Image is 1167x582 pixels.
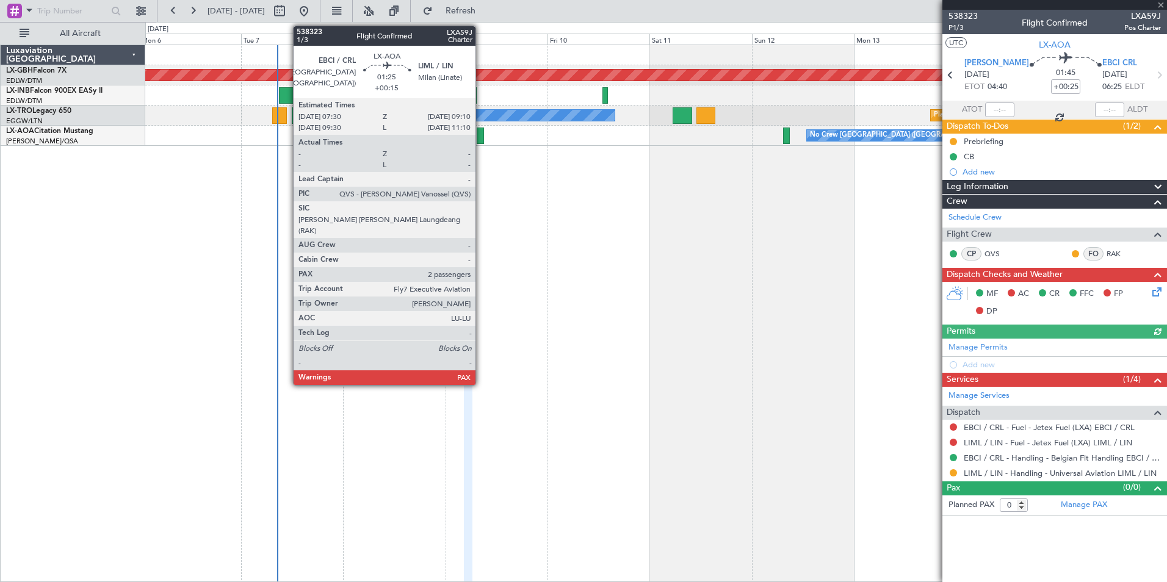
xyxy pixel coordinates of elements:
[13,24,132,43] button: All Aircraft
[964,151,974,162] div: CB
[985,248,1012,259] a: QVS
[1114,288,1123,300] span: FP
[547,34,649,45] div: Fri 10
[6,76,42,85] a: EDLW/DTM
[241,34,343,45] div: Tue 7
[964,453,1161,463] a: EBCI / CRL - Handling - Belgian Flt Handling EBCI / CRL
[32,29,129,38] span: All Aircraft
[1102,81,1122,93] span: 06:25
[208,5,265,16] span: [DATE] - [DATE]
[1102,69,1127,81] span: [DATE]
[1125,81,1144,93] span: ELDT
[934,106,1025,124] div: Planned Maint Riga (Riga Intl)
[962,104,982,116] span: ATOT
[1123,481,1141,494] span: (0/0)
[964,422,1135,433] a: EBCI / CRL - Fuel - Jetex Fuel (LXA) EBCI / CRL
[139,34,241,45] div: Mon 6
[948,10,978,23] span: 538323
[6,117,43,126] a: EGGW/LTN
[1124,23,1161,33] span: Pos Charter
[6,67,67,74] a: LX-GBHFalcon 7X
[964,57,1029,70] span: [PERSON_NAME]
[1080,288,1094,300] span: FFC
[948,23,978,33] span: P1/3
[343,34,445,45] div: Wed 8
[6,107,32,115] span: LX-TRO
[417,1,490,21] button: Refresh
[1061,499,1107,511] a: Manage PAX
[6,87,103,95] a: LX-INBFalcon 900EX EASy II
[148,24,168,35] div: [DATE]
[948,212,1002,224] a: Schedule Crew
[6,107,71,115] a: LX-TROLegacy 650
[6,137,78,146] a: [PERSON_NAME]/QSA
[1124,10,1161,23] span: LXA59J
[947,268,1063,282] span: Dispatch Checks and Weather
[6,67,33,74] span: LX-GBH
[986,306,997,318] span: DP
[1127,104,1147,116] span: ALDT
[6,128,93,135] a: LX-AOACitation Mustang
[964,69,989,81] span: [DATE]
[810,126,986,145] div: No Crew [GEOGRAPHIC_DATA] ([GEOGRAPHIC_DATA])
[947,195,967,209] span: Crew
[6,87,30,95] span: LX-INB
[945,37,967,48] button: UTC
[1039,38,1071,51] span: LX-AOA
[752,34,854,45] div: Sun 12
[37,2,107,20] input: Trip Number
[947,228,992,242] span: Flight Crew
[1123,120,1141,132] span: (1/2)
[1102,57,1137,70] span: EBCI CRL
[947,373,978,387] span: Services
[964,468,1157,478] a: LIML / LIN - Handling - Universal Aviation LIML / LIN
[947,180,1008,194] span: Leg Information
[1083,247,1104,260] div: FO
[1123,373,1141,386] span: (1/4)
[947,481,960,495] span: Pax
[963,167,1161,177] div: Add new
[435,7,486,15] span: Refresh
[1107,248,1134,259] a: RAK
[1018,288,1029,300] span: AC
[948,499,994,511] label: Planned PAX
[986,288,998,300] span: MF
[6,128,34,135] span: LX-AOA
[947,120,1008,134] span: Dispatch To-Dos
[6,96,42,106] a: EDLW/DTM
[964,136,1003,146] div: Prebriefing
[964,81,985,93] span: ETOT
[948,390,1010,402] a: Manage Services
[964,437,1132,448] a: LIML / LIN - Fuel - Jetex Fuel (LXA) LIML / LIN
[1049,288,1060,300] span: CR
[1022,16,1088,29] div: Flight Confirmed
[854,34,956,45] div: Mon 13
[947,406,980,420] span: Dispatch
[961,247,981,260] div: CP
[446,34,547,45] div: Thu 9
[317,106,367,124] div: A/C Unavailable
[649,34,751,45] div: Sat 11
[1056,67,1075,79] span: 01:45
[988,81,1007,93] span: 04:40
